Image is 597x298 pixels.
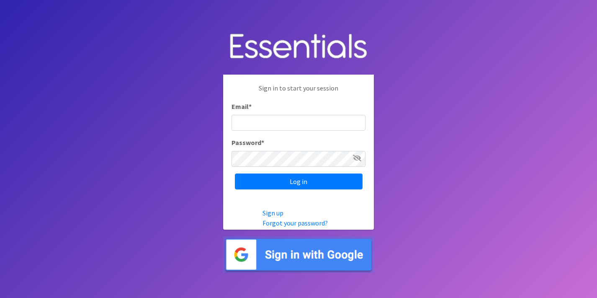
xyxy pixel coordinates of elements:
[232,137,264,148] label: Password
[261,138,264,147] abbr: required
[262,209,283,217] a: Sign up
[249,102,252,111] abbr: required
[232,83,365,101] p: Sign in to start your session
[223,236,374,273] img: Sign in with Google
[232,101,252,111] label: Email
[223,25,374,68] img: Human Essentials
[262,219,328,227] a: Forgot your password?
[235,174,363,189] input: Log in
